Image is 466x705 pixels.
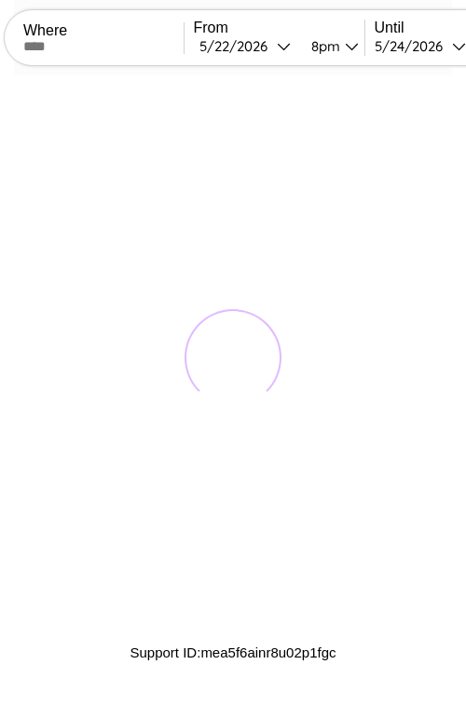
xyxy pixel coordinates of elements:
[130,640,336,665] p: Support ID: mea5f6ainr8u02p1fgc
[302,37,345,55] div: 8pm
[194,20,364,36] label: From
[199,37,277,55] div: 5 / 22 / 2026
[375,37,452,55] div: 5 / 24 / 2026
[194,36,296,56] button: 5/22/2026
[296,36,364,56] button: 8pm
[23,22,184,39] label: Where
